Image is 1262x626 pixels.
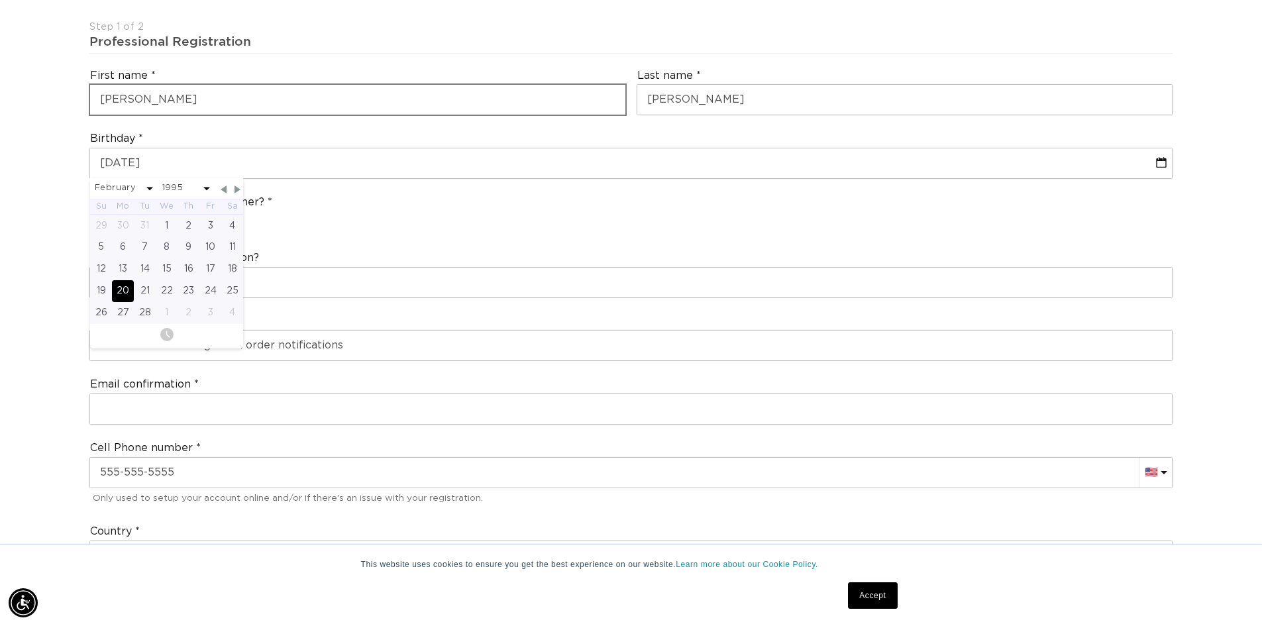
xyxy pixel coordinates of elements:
div: Sun Feb 12 1995 [90,258,112,280]
span: Previous Month [218,183,230,195]
div: Sat Feb 11 1995 [221,236,243,258]
div: Wed Feb 15 1995 [156,258,178,280]
label: Last name [637,69,701,83]
div: Mon Feb 27 1995 [112,302,134,324]
div: Sun Feb 05 1995 [90,236,112,258]
a: Learn more about our Cookie Policy. [676,560,818,569]
div: Sat Feb 25 1995 [221,280,243,302]
abbr: Thursday [184,202,193,210]
div: Only used to setup your account online and/or if there's an issue with your registration. [90,488,1172,507]
input: MM-DD-YYYY [90,148,1172,178]
div: Tue Feb 21 1995 [134,280,156,302]
div: Tue Feb 07 1995 [134,236,156,258]
abbr: Friday [206,202,215,210]
div: Wed Feb 01 1995 [156,215,178,236]
div: Thu Feb 23 1995 [178,280,199,302]
abbr: Saturday [227,202,238,210]
div: Thu Feb 09 1995 [178,236,199,258]
input: 555-555-5555 [90,458,1172,488]
label: Country [90,525,140,539]
abbr: Sunday [96,202,107,210]
span: Next Month [232,183,244,195]
label: First name [90,69,156,83]
div: Wed Feb 08 1995 [156,236,178,258]
abbr: Monday [117,202,129,210]
label: Cell Phone number [90,441,201,455]
div: Mon Feb 06 1995 [112,236,134,258]
div: Sat Feb 18 1995 [221,258,243,280]
p: This website uses cookies to ensure you get the best experience on our website. [361,558,902,570]
div: Sun Feb 19 1995 [90,280,112,302]
div: Fri Feb 10 1995 [199,236,221,258]
div: Professional Registration [89,33,1173,50]
a: Accept [848,582,897,609]
input: Used for account login and order notifications [90,331,1172,360]
div: Fri Feb 24 1995 [199,280,221,302]
div: Mon Feb 13 1995 [112,258,134,280]
abbr: Wednesday [160,202,174,210]
div: Fri Feb 17 1995 [199,258,221,280]
div: Tue Feb 28 1995 [134,302,156,324]
div: Accessibility Menu [9,588,38,617]
div: Thu Feb 02 1995 [178,215,199,236]
abbr: Tuesday [140,202,150,210]
div: Sun Feb 26 1995 [90,302,112,324]
iframe: Chat Widget [1086,483,1262,626]
label: Birthday [90,132,143,146]
div: Fri Feb 03 1995 [199,215,221,236]
div: Wed Feb 22 1995 [156,280,178,302]
div: Thu Feb 16 1995 [178,258,199,280]
div: Mon Feb 20 1995 [112,280,134,302]
div: Sat Feb 04 1995 [221,215,243,236]
label: Email confirmation [90,378,199,391]
div: Tue Feb 14 1995 [134,258,156,280]
div: Step 1 of 2 [89,21,1173,34]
